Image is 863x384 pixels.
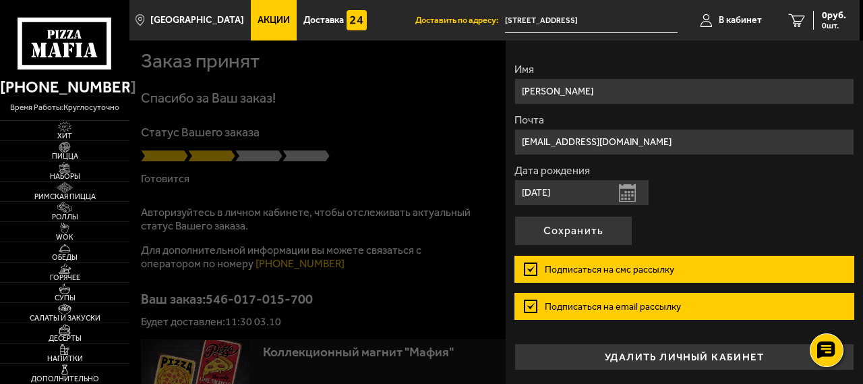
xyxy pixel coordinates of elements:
[514,180,649,206] input: Ваша дата рождения
[258,16,290,25] span: Акции
[150,16,244,25] span: [GEOGRAPHIC_DATA]
[514,216,632,246] button: Сохранить
[505,8,678,33] input: Ваш адрес доставки
[347,10,367,30] img: 15daf4d41897b9f0e9f617042186c801.svg
[822,11,846,20] span: 0 руб.
[514,293,854,320] label: Подписаться на email рассылку
[719,16,762,25] span: В кабинет
[303,16,344,25] span: Доставка
[514,129,854,155] input: Ваш e-mail
[619,184,636,202] button: Открыть календарь
[822,22,846,30] span: 0 шт.
[514,344,854,371] button: удалить личный кабинет
[514,115,854,126] label: Почта
[514,256,854,283] label: Подписаться на смс рассылку
[514,78,854,105] input: Ваше имя
[514,64,854,75] label: Имя
[514,165,854,176] label: Дата рождения
[415,16,505,25] span: Доставить по адресу:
